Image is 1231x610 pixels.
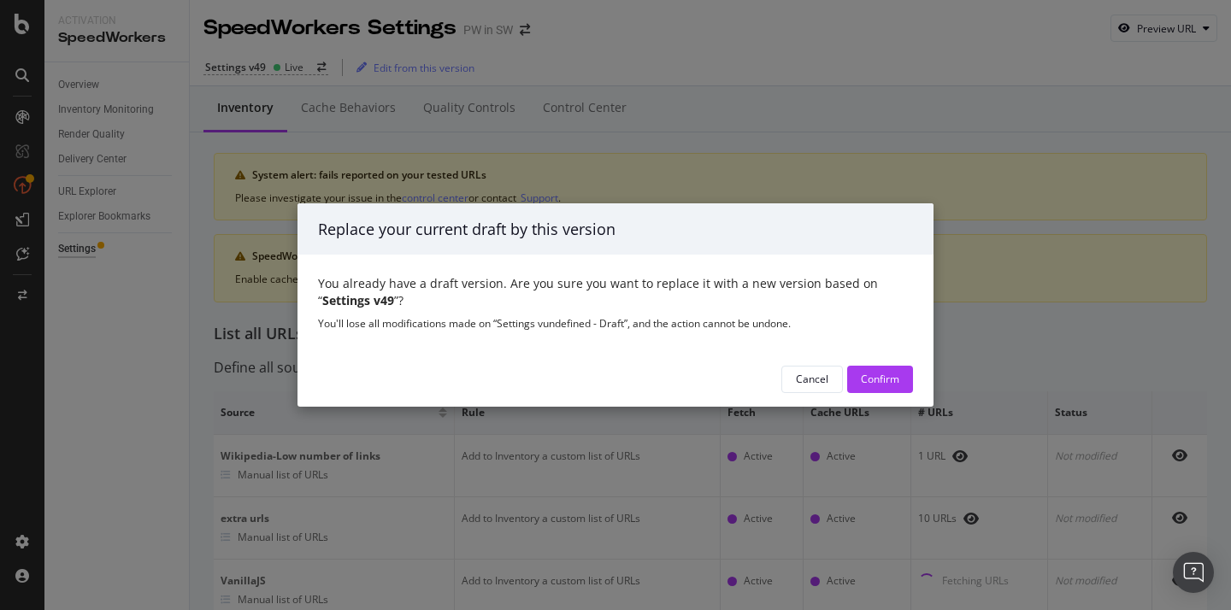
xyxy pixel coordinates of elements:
[796,372,828,386] div: Cancel
[861,372,899,386] div: Confirm
[847,366,913,393] button: Confirm
[781,366,843,393] button: Cancel
[318,275,913,309] div: You already have a draft version. Are you sure you want to replace it with a new version based on...
[318,219,913,241] div: Replace your current draft by this version
[322,292,394,308] b: Settings v49
[1173,552,1214,593] div: Open Intercom Messenger
[318,316,913,331] div: You'll lose all modifications made on “ Settings vundefined - Draft”, and the action cannot be un...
